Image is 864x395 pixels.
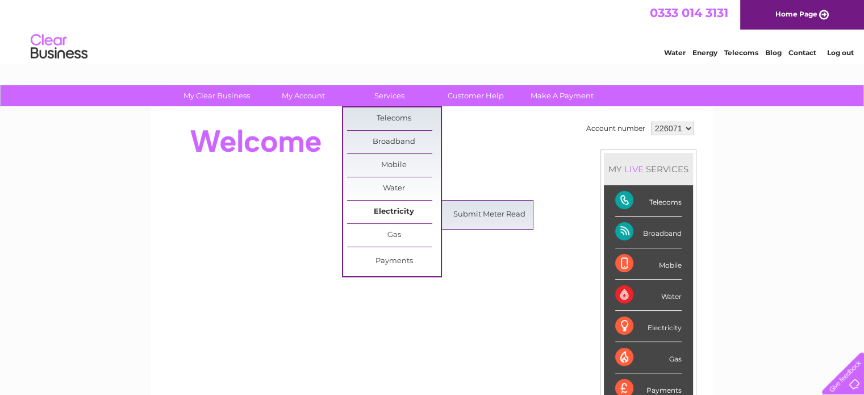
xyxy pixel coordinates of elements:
[615,311,682,342] div: Electricity
[347,250,441,273] a: Payments
[615,248,682,280] div: Mobile
[347,201,441,223] a: Electricity
[347,177,441,200] a: Water
[765,48,782,57] a: Blog
[343,85,436,106] a: Services
[30,30,88,64] img: logo.png
[347,107,441,130] a: Telecoms
[788,48,816,57] a: Contact
[827,48,853,57] a: Log out
[604,153,693,185] div: MY SERVICES
[615,280,682,311] div: Water
[429,85,523,106] a: Customer Help
[256,85,350,106] a: My Account
[664,48,686,57] a: Water
[347,131,441,153] a: Broadband
[622,164,646,174] div: LIVE
[515,85,609,106] a: Make A Payment
[650,6,728,20] a: 0333 014 3131
[164,6,701,55] div: Clear Business is a trading name of Verastar Limited (registered in [GEOGRAPHIC_DATA] No. 3667643...
[615,185,682,217] div: Telecoms
[615,342,682,373] div: Gas
[692,48,717,57] a: Energy
[443,203,536,226] a: Submit Meter Read
[170,85,264,106] a: My Clear Business
[724,48,758,57] a: Telecoms
[583,119,648,138] td: Account number
[347,224,441,247] a: Gas
[347,154,441,177] a: Mobile
[615,217,682,248] div: Broadband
